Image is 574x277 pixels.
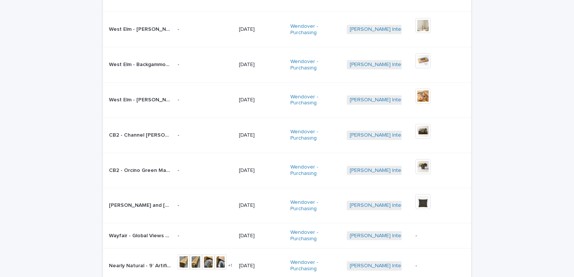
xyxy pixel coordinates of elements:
[239,167,284,174] p: [DATE]
[239,233,284,239] p: [DATE]
[290,23,341,36] a: Wendover - Purchasing
[239,62,284,68] p: [DATE]
[350,132,478,138] a: [PERSON_NAME] Interiors | Inbound Shipment | 25127
[103,47,471,83] tr: West Elm - Backgammon Game- Mango Wood #[US_EMPLOYER_IDENTIFICATION_NUMBER] | 77138West Elm - Bac...
[178,97,233,103] p: -
[415,233,459,239] p: -
[103,223,471,248] tr: Wayfair - Global Views S/5 Mini Chinoise Vases - Matte Black SKU GV-4.80150 | 77282Wayfair - Glob...
[350,167,478,174] a: [PERSON_NAME] Interiors | Inbound Shipment | 25127
[178,62,233,68] p: -
[109,166,173,174] p: CB2 - Orcino Green Marble Fruit Bowl SKU 442010 | 77251
[350,202,478,209] a: [PERSON_NAME] Interiors | Inbound Shipment | 25127
[109,201,173,209] p: Lulu and Georgia - Kellan Pillow 20in x 20in | 77247
[109,131,173,138] p: CB2 - Channel Moss Green Faux Fur Throw Blanket 50inx70in SKU 413417 | 77239
[109,25,173,33] p: West Elm - Peyton Wood Taper Holder- Light Ash- Small #71-1048126 | 77155
[103,117,471,153] tr: CB2 - Channel [PERSON_NAME] Green Faux Fur Throw Blanket 50inx70in SKU 413417 | 77239CB2 - Channe...
[290,199,341,212] a: Wendover - Purchasing
[290,259,341,272] a: Wendover - Purchasing
[290,59,341,71] a: Wendover - Purchasing
[178,202,233,209] p: -
[350,26,477,33] a: [PERSON_NAME] Interiors | Inbound Shipment | 25119
[239,97,284,103] p: [DATE]
[103,82,471,117] tr: West Elm - [PERSON_NAME] [PERSON_NAME] Vases- Light Ash- Set of 3 #71-38053 | 77172West Elm - [PE...
[103,188,471,223] tr: [PERSON_NAME] and [US_STATE] - Kellan Pillow 20in x 20in | 77247[PERSON_NAME] and [US_STATE] - Ke...
[109,60,173,68] p: West Elm - Backgammon Game- Mango Wood #71-4568301 | 77138
[290,94,341,107] a: Wendover - Purchasing
[415,263,459,269] p: -
[350,233,479,239] a: [PERSON_NAME] Interiors | Inbound Shipment | 25146
[103,12,471,47] tr: West Elm - [PERSON_NAME] Taper Holder- Light Ash- Small #[US_EMPLOYER_IDENTIFICATION_NUMBER] | 77...
[109,261,173,269] p: Nearly Natural - 9’ Artificial Olive Tree | 77284
[239,202,284,209] p: [DATE]
[290,229,341,242] a: Wendover - Purchasing
[178,132,233,138] p: -
[178,167,233,174] p: -
[350,97,477,103] a: [PERSON_NAME] Interiors | Inbound Shipment | 25119
[178,233,233,239] p: -
[350,62,477,68] a: [PERSON_NAME] Interiors | Inbound Shipment | 25119
[239,263,284,269] p: [DATE]
[109,231,173,239] p: Wayfair - Global Views S/5 Mini Chinoise Vases - Matte Black SKU GV-4.80150 | 77282
[290,164,341,177] a: Wendover - Purchasing
[239,132,284,138] p: [DATE]
[228,263,232,268] span: + 1
[178,26,233,33] p: -
[103,153,471,188] tr: CB2 - Orcino Green Marble Fruit Bowl SKU 442010 | 77251CB2 - Orcino Green Marble Fruit Bowl SKU 4...
[239,26,284,33] p: [DATE]
[290,129,341,142] a: Wendover - Purchasing
[109,95,173,103] p: West Elm - Wren Wood Bud Vases- Light Ash- Set of 3 #71-38053 | 77172
[350,263,479,269] a: [PERSON_NAME] Interiors | Inbound Shipment | 25146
